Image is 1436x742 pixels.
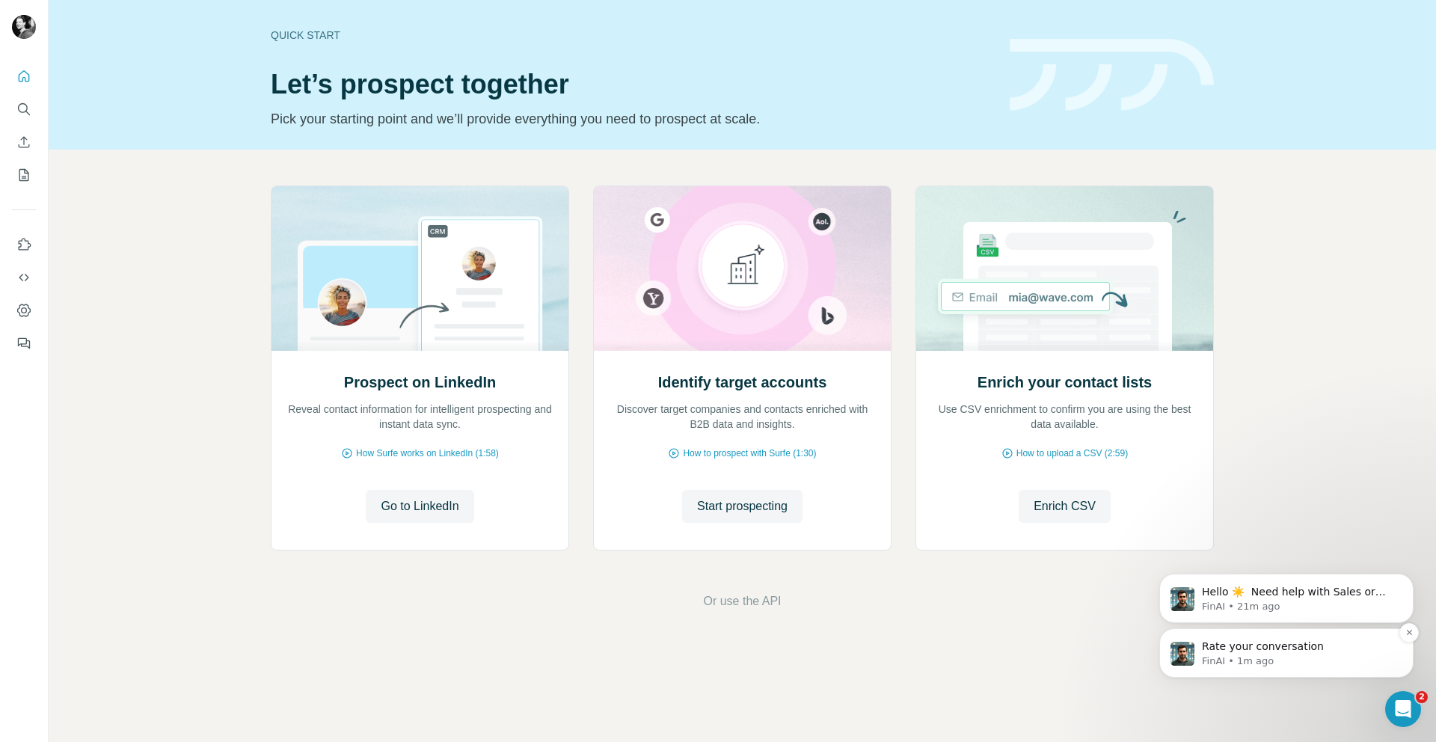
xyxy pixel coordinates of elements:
[271,28,992,43] div: Quick start
[915,186,1214,351] img: Enrich your contact lists
[381,497,458,515] span: Go to LinkedIn
[1416,691,1428,703] span: 2
[344,372,496,393] h2: Prospect on LinkedIn
[1016,447,1128,460] span: How to upload a CSV (2:59)
[697,497,788,515] span: Start prospecting
[1137,479,1436,702] iframe: Intercom notifications message
[12,162,36,188] button: My lists
[12,330,36,357] button: Feedback
[1019,490,1111,523] button: Enrich CSV
[12,15,36,39] img: Avatar
[12,231,36,258] button: Use Surfe on LinkedIn
[978,372,1152,393] h2: Enrich your contact lists
[286,402,553,432] p: Reveal contact information for intelligent prospecting and instant data sync.
[931,402,1198,432] p: Use CSV enrichment to confirm you are using the best data available.
[12,264,36,291] button: Use Surfe API
[12,297,36,324] button: Dashboard
[682,490,803,523] button: Start prospecting
[1385,691,1421,727] iframe: Intercom live chat
[271,186,569,351] img: Prospect on LinkedIn
[12,63,36,90] button: Quick start
[1010,39,1214,111] img: banner
[1034,497,1096,515] span: Enrich CSV
[12,96,36,123] button: Search
[271,70,992,99] h1: Let’s prospect together
[593,186,892,351] img: Identify target accounts
[703,592,781,610] button: Or use the API
[683,447,816,460] span: How to prospect with Surfe (1:30)
[356,447,499,460] span: How Surfe works on LinkedIn (1:58)
[609,402,876,432] p: Discover target companies and contacts enriched with B2B data and insights.
[271,108,992,129] p: Pick your starting point and we’ll provide everything you need to prospect at scale.
[366,490,473,523] button: Go to LinkedIn
[658,372,827,393] h2: Identify target accounts
[12,129,36,156] button: Enrich CSV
